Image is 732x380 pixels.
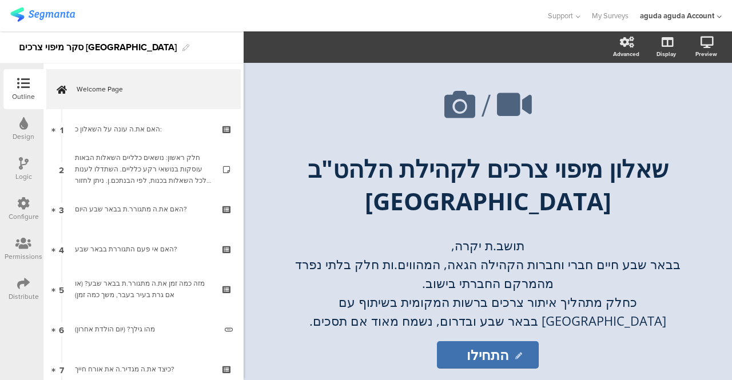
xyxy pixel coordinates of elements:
div: האם אי פעם התגוררת בבאר שבע? [75,243,212,255]
span: 1 [60,123,63,135]
p: שאלון מיפוי צרכים לקהילת הלהט"ב [GEOGRAPHIC_DATA] [276,152,699,217]
div: Configure [9,211,39,222]
div: סקר מיפוי צרכים [GEOGRAPHIC_DATA] [19,38,177,57]
span: / [482,83,491,128]
div: חלק ראשון: נושאים כלליים השאלות הבאות עוסקות בנושאי רקע כלליים. השתדלו לענות לכל השאלות בכנות, לפ... [75,152,212,186]
div: Design [13,131,34,142]
p: בבאר שבע חיים חברי וחברות הקהילה הגאה, המהווים.ות חלק בלתי נפרד מהמרקם החברתי בישוב. [288,255,688,293]
div: כיצד את.ה מגדיר.ה את אורח חייך? [75,363,212,375]
div: aguda aguda Account [640,10,714,21]
span: 5 [59,283,64,295]
span: 3 [59,203,64,215]
div: האם את.ה עונה על השאלון כ: [75,123,212,135]
span: 7 [59,363,64,375]
img: segmanta logo [10,7,75,22]
div: מהו גילך? (יום הולדת אחרון) [75,323,216,335]
a: 5 מזה כמה זמן את.ה מתגורר.ת בבאר שבע? (או אם גרת בעיר בעבר, משך כמה זמן) [46,269,241,309]
span: 2 [59,163,64,175]
a: 1 האם את.ה עונה על השאלון כ: [46,109,241,149]
a: 6 מהו גילך? (יום הולדת אחרון) [46,309,241,349]
a: 3 האם את.ה מתגורר.ת בבאר שבע היום? [46,189,241,229]
div: Logic [15,171,32,182]
div: Display [657,50,676,58]
div: האם את.ה מתגורר.ת בבאר שבע היום? [75,203,212,215]
p: כחלק מתהליך איתור צרכים ברשות המקומית בשיתוף עם [GEOGRAPHIC_DATA] בבאר שבע ובדרום, נשמח מאוד אם ת... [288,293,688,349]
div: Advanced [613,50,639,58]
span: 6 [59,323,64,335]
span: 4 [59,243,64,255]
div: מזה כמה זמן את.ה מתגורר.ת בבאר שבע? (או אם גרת בעיר בעבר, משך כמה זמן) [75,278,212,301]
span: Support [548,10,573,21]
div: Distribute [9,291,39,302]
a: Welcome Page [46,69,241,109]
div: Preview [695,50,717,58]
div: Outline [12,91,35,102]
span: Welcome Page [77,83,223,95]
p: תושב.ת יקרה, [288,236,688,255]
a: 4 האם אי פעם התגוררת בבאר שבע? [46,229,241,269]
input: Start [437,341,538,369]
a: 2 חלק ראשון: נושאים כלליים השאלות הבאות עוסקות בנושאי רקע כלליים. השתדלו לענות לכל השאלות בכנות, ... [46,149,241,189]
div: Permissions [5,251,42,262]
